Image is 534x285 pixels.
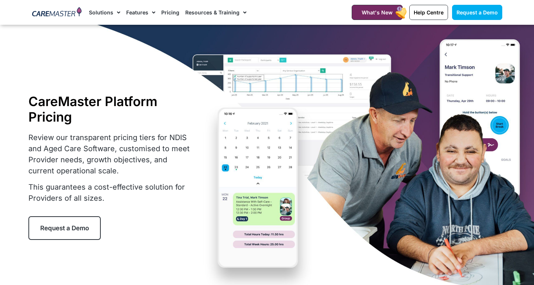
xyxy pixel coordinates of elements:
h1: CareMaster Platform Pricing [28,94,194,125]
p: Review our transparent pricing tiers for NDIS and Aged Care Software, customised to meet Provider... [28,132,194,176]
a: Request a Demo [28,216,101,240]
a: Request a Demo [452,5,502,20]
a: Help Centre [409,5,448,20]
span: Request a Demo [40,224,89,232]
a: What's New [352,5,403,20]
span: Request a Demo [457,9,498,16]
p: This guarantees a cost-effective solution for Providers of all sizes. [28,181,194,204]
span: Help Centre [414,9,444,16]
span: What's New [362,9,393,16]
img: CareMaster Logo [32,7,82,18]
